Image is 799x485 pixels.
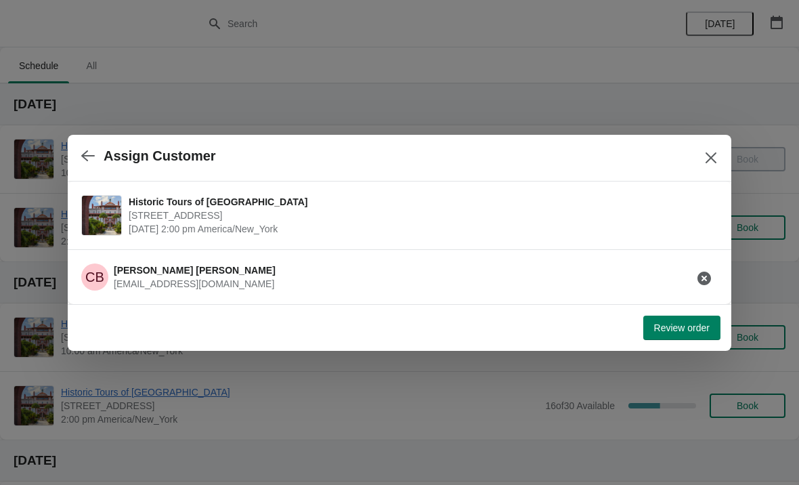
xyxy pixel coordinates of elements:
button: Close [699,146,723,170]
img: Historic Tours of Flagler College | 74 King Street, St. Augustine, FL, USA | October 3 | 2:00 pm ... [82,196,121,235]
span: [PERSON_NAME] [PERSON_NAME] [114,265,276,276]
span: [DATE] 2:00 pm America/New_York [129,222,711,236]
span: Cindy [81,263,108,291]
text: CB [85,270,104,284]
span: Historic Tours of [GEOGRAPHIC_DATA] [129,195,711,209]
span: [STREET_ADDRESS] [129,209,711,222]
button: Review order [643,316,720,340]
span: [EMAIL_ADDRESS][DOMAIN_NAME] [114,278,274,289]
h2: Assign Customer [104,148,216,164]
span: Review order [654,322,710,333]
